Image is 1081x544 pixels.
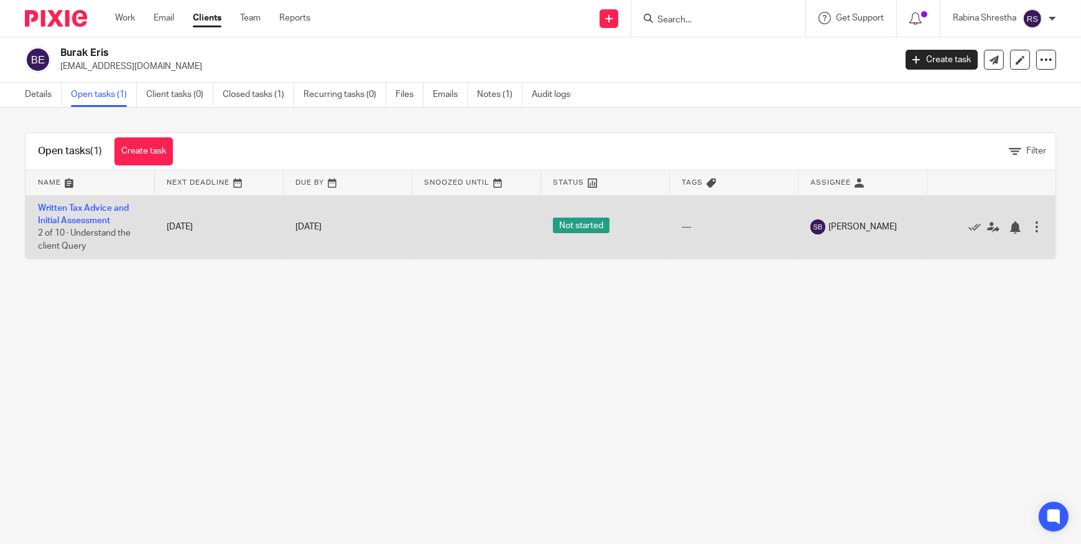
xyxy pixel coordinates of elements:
[146,83,213,107] a: Client tasks (0)
[25,47,51,73] img: svg%3E
[682,221,786,233] div: ---
[682,179,703,186] span: Tags
[1026,147,1046,155] span: Filter
[810,219,825,234] img: svg%3E
[223,83,294,107] a: Closed tasks (1)
[425,179,490,186] span: Snoozed Until
[828,221,897,233] span: [PERSON_NAME]
[968,221,987,233] a: Mark as done
[906,50,978,70] a: Create task
[60,60,887,73] p: [EMAIL_ADDRESS][DOMAIN_NAME]
[71,83,137,107] a: Open tasks (1)
[60,47,721,60] h2: Burak Eris
[90,146,102,156] span: (1)
[836,14,884,22] span: Get Support
[656,15,768,26] input: Search
[38,204,129,225] a: Written Tax Advice and Initial Assessment
[1023,9,1042,29] img: svg%3E
[304,83,386,107] a: Recurring tasks (0)
[240,12,261,24] a: Team
[25,83,62,107] a: Details
[433,83,468,107] a: Emails
[38,229,131,251] span: 2 of 10 · Understand the client Query
[953,12,1016,24] p: Rabina Shrestha
[532,83,580,107] a: Audit logs
[396,83,424,107] a: Files
[553,218,610,233] span: Not started
[477,83,522,107] a: Notes (1)
[154,12,174,24] a: Email
[114,137,173,165] a: Create task
[295,223,322,231] span: [DATE]
[554,179,585,186] span: Status
[38,145,102,158] h1: Open tasks
[154,195,283,259] td: [DATE]
[193,12,221,24] a: Clients
[115,12,135,24] a: Work
[279,12,310,24] a: Reports
[25,10,87,27] img: Pixie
